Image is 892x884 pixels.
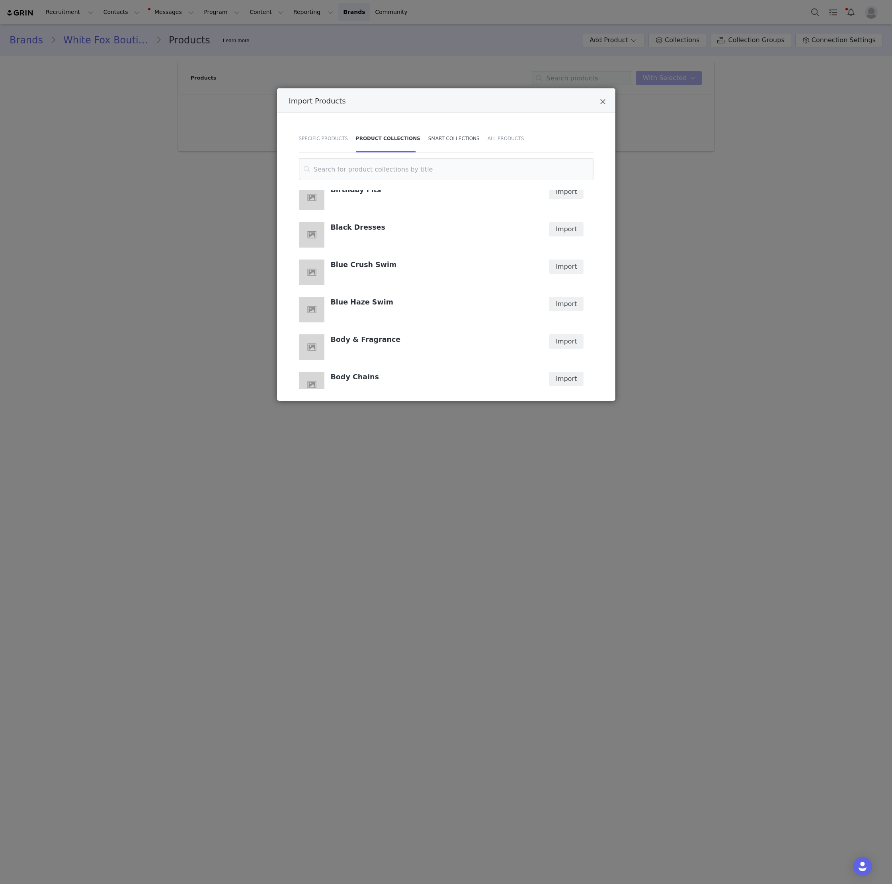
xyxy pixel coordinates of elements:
h4: Body Chains [331,372,535,381]
img: Black Dresses [299,222,324,248]
div: Import Products [277,88,615,401]
button: Import [549,372,584,386]
div: Specific Products [299,125,352,152]
h4: Body & Fragrance [331,334,535,344]
button: Close [600,98,606,107]
button: Import [549,334,584,349]
button: Import [549,297,584,311]
div: Product Collections [352,125,424,152]
img: Body & Fragrance [299,334,324,360]
img: Blue Crush Swim [299,260,324,285]
button: Import [549,260,584,274]
img: Blue Haze Swim [299,297,324,322]
div: All Products [484,125,524,152]
h4: Blue Crush Swim [331,260,535,269]
h4: Blue Haze Swim [331,297,535,306]
button: Import [549,222,584,236]
span: Import Products [289,97,346,105]
input: Search for product collections by title [299,158,593,180]
img: Body Chains [299,372,324,397]
h4: Black Dresses [331,222,535,232]
div: Smart Collections [424,125,484,152]
button: Import [549,185,584,199]
div: Open Intercom Messenger [853,857,872,876]
img: Birthday Fits [299,185,324,210]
